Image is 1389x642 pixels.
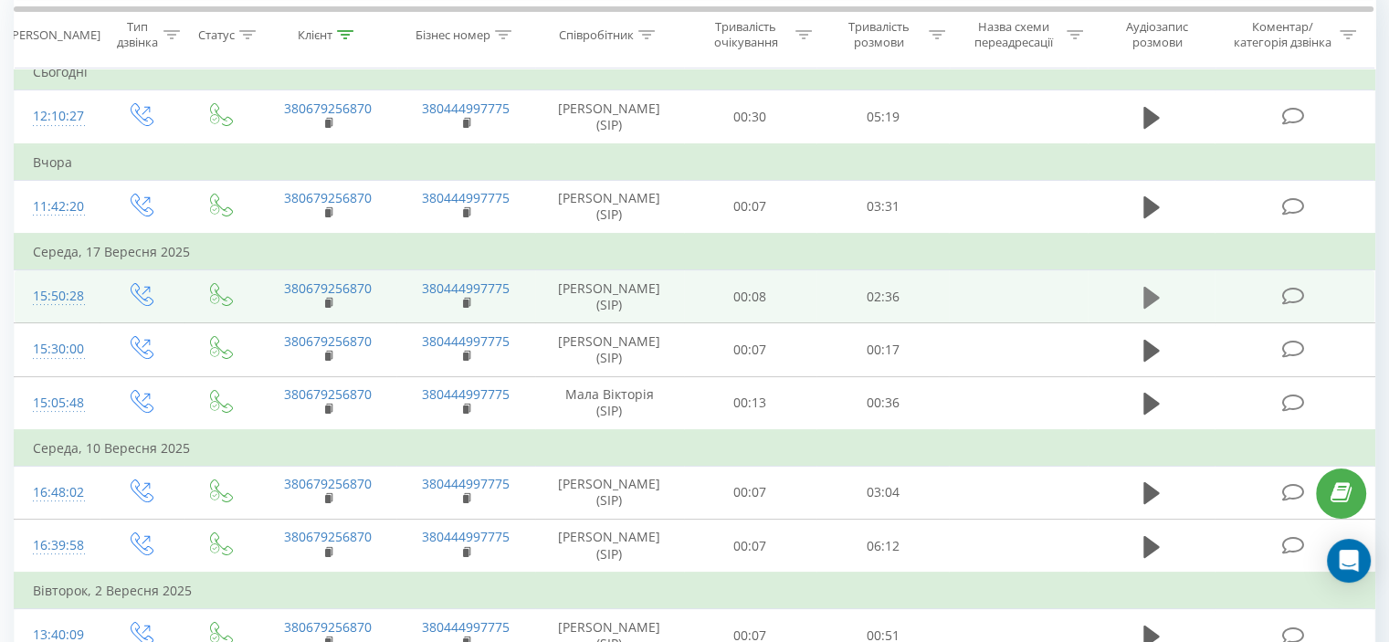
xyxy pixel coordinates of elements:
td: [PERSON_NAME] (SIP) [535,520,684,574]
div: Тип дзвінка [115,19,158,50]
div: 12:10:27 [33,99,81,134]
a: 380444997775 [422,332,510,350]
td: 00:07 [684,180,816,234]
td: Середа, 17 Вересня 2025 [15,234,1375,270]
div: Коментар/категорія дзвінка [1228,19,1335,50]
td: [PERSON_NAME] (SIP) [535,466,684,519]
a: 380679256870 [284,475,372,492]
div: Клієнт [298,26,332,42]
td: 00:07 [684,520,816,574]
div: Статус [198,26,235,42]
a: 380444997775 [422,189,510,206]
td: 00:17 [816,323,949,376]
a: 380444997775 [422,100,510,117]
td: Вівторок, 2 Вересня 2025 [15,573,1375,609]
td: 05:19 [816,90,949,144]
td: 00:07 [684,323,816,376]
td: Середа, 10 Вересня 2025 [15,430,1375,467]
td: 00:13 [684,376,816,430]
div: Назва схеми переадресації [966,19,1062,50]
div: 15:30:00 [33,332,81,367]
div: Співробітник [559,26,634,42]
td: Мала Вікторія (SIP) [535,376,684,430]
a: 380444997775 [422,279,510,297]
a: 380679256870 [284,385,372,403]
a: 380444997775 [422,528,510,545]
td: [PERSON_NAME] (SIP) [535,90,684,144]
a: 380679256870 [284,332,372,350]
a: 380444997775 [422,475,510,492]
div: 16:39:58 [33,528,81,563]
div: Тривалість розмови [833,19,924,50]
a: 380679256870 [284,528,372,545]
div: Аудіозапис розмови [1104,19,1211,50]
td: [PERSON_NAME] (SIP) [535,323,684,376]
a: 380679256870 [284,618,372,636]
td: Вчора [15,144,1375,181]
td: 00:07 [684,466,816,519]
div: Бізнес номер [416,26,490,42]
div: [PERSON_NAME] [8,26,100,42]
td: 03:04 [816,466,949,519]
td: 02:36 [816,270,949,323]
div: 15:05:48 [33,385,81,421]
td: 00:30 [684,90,816,144]
td: 03:31 [816,180,949,234]
a: 380444997775 [422,385,510,403]
td: 00:36 [816,376,949,430]
a: 380679256870 [284,189,372,206]
td: [PERSON_NAME] (SIP) [535,180,684,234]
a: 380679256870 [284,100,372,117]
td: Сьогодні [15,54,1375,90]
a: 380444997775 [422,618,510,636]
div: 16:48:02 [33,475,81,510]
div: Open Intercom Messenger [1327,539,1371,583]
div: 11:42:20 [33,189,81,225]
td: 06:12 [816,520,949,574]
div: 15:50:28 [33,279,81,314]
td: 00:08 [684,270,816,323]
div: Тривалість очікування [700,19,792,50]
td: [PERSON_NAME] (SIP) [535,270,684,323]
a: 380679256870 [284,279,372,297]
